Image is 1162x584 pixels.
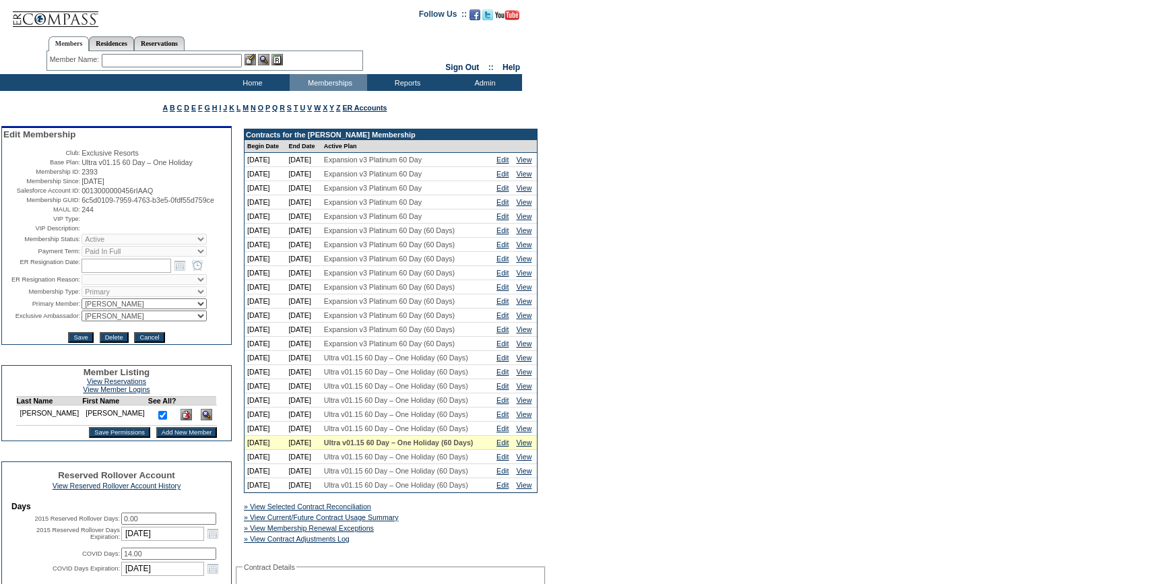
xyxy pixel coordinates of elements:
[488,63,494,72] span: ::
[286,436,321,450] td: [DATE]
[243,563,296,571] legend: Contract Details
[516,212,531,220] a: View
[244,502,371,511] a: » View Selected Contract Reconciliation
[280,104,285,112] a: R
[496,354,509,362] a: Edit
[245,153,286,167] td: [DATE]
[184,104,189,112] a: D
[516,453,531,461] a: View
[516,410,531,418] a: View
[3,187,80,195] td: Salesforce Account ID:
[516,311,531,319] a: View
[245,478,286,492] td: [DATE]
[34,515,120,522] label: 2015 Reserved Rollover Days:
[503,63,520,72] a: Help
[321,140,494,153] td: Active Plan
[286,379,321,393] td: [DATE]
[245,224,286,238] td: [DATE]
[3,215,80,223] td: VIP Type:
[36,527,120,540] label: 2015 Reserved Rollover Days Expiration:
[245,54,256,65] img: b_edit.gif
[496,311,509,319] a: Edit
[516,424,531,432] a: View
[324,410,468,418] span: Ultra v01.15 60 Day – One Holiday (60 Days)
[482,9,493,20] img: Follow us on Twitter
[286,422,321,436] td: [DATE]
[516,184,531,192] a: View
[324,339,455,348] span: Expansion v3 Platinum 60 Day (60 Days)
[205,561,220,576] a: Open the calendar popup.
[271,54,283,65] img: Reservations
[445,74,522,91] td: Admin
[3,168,80,176] td: Membership ID:
[245,408,286,422] td: [DATE]
[286,238,321,252] td: [DATE]
[496,198,509,206] a: Edit
[324,467,468,475] span: Ultra v01.15 60 Day – One Holiday (60 Days)
[496,481,509,489] a: Edit
[470,9,480,20] img: Become our fan on Facebook
[324,226,455,234] span: Expansion v3 Platinum 60 Day (60 Days)
[324,354,468,362] span: Ultra v01.15 60 Day – One Holiday (60 Days)
[516,368,531,376] a: View
[496,226,509,234] a: Edit
[496,396,509,404] a: Edit
[286,252,321,266] td: [DATE]
[496,368,509,376] a: Edit
[496,156,509,164] a: Edit
[245,393,286,408] td: [DATE]
[205,526,220,541] a: Open the calendar popup.
[198,104,203,112] a: F
[286,224,321,238] td: [DATE]
[170,104,175,112] a: B
[286,309,321,323] td: [DATE]
[286,294,321,309] td: [DATE]
[87,377,146,385] a: View Reservations
[82,168,98,176] span: 2393
[58,470,175,480] span: Reserved Rollover Account
[3,177,80,185] td: Membership Since:
[496,170,509,178] a: Edit
[3,224,80,232] td: VIP Description:
[324,156,422,164] span: Expansion v3 Platinum 60 Day
[245,309,286,323] td: [DATE]
[516,467,531,475] a: View
[286,365,321,379] td: [DATE]
[82,187,153,195] span: 0013000000456rIAAQ
[245,280,286,294] td: [DATE]
[516,396,531,404] a: View
[16,397,82,405] td: Last Name
[82,397,148,405] td: First Name
[68,332,93,343] input: Save
[516,240,531,249] a: View
[516,382,531,390] a: View
[245,209,286,224] td: [DATE]
[286,209,321,224] td: [DATE]
[496,184,509,192] a: Edit
[516,198,531,206] a: View
[495,13,519,22] a: Subscribe to our YouTube Channel
[286,464,321,478] td: [DATE]
[324,212,422,220] span: Expansion v3 Platinum 60 Day
[286,323,321,337] td: [DATE]
[3,311,80,321] td: Exclusive Ambassador:
[496,269,509,277] a: Edit
[3,274,80,285] td: ER Resignation Reason:
[286,153,321,167] td: [DATE]
[516,339,531,348] a: View
[324,255,455,263] span: Expansion v3 Platinum 60 Day (60 Days)
[212,104,218,112] a: H
[336,104,341,112] a: Z
[100,332,129,343] input: Delete
[496,453,509,461] a: Edit
[496,255,509,263] a: Edit
[324,184,422,192] span: Expansion v3 Platinum 60 Day
[49,36,90,51] a: Members
[419,8,467,24] td: Follow Us ::
[244,535,350,543] a: » View Contract Adjustments Log
[134,332,164,343] input: Cancel
[3,158,80,166] td: Base Plan:
[516,481,531,489] a: View
[324,453,468,461] span: Ultra v01.15 60 Day – One Holiday (60 Days)
[496,212,509,220] a: Edit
